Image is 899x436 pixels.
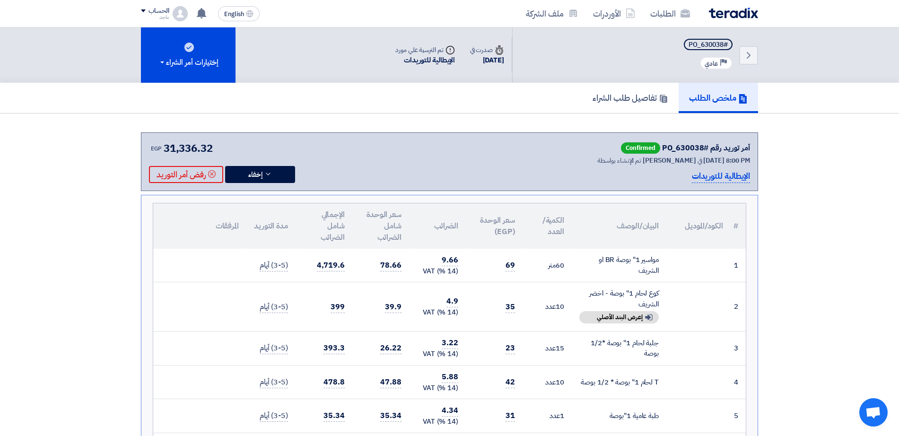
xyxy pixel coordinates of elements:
[246,203,296,249] th: مدة التوريد
[417,349,458,359] div: (14 %) VAT
[380,342,401,354] span: 26.22
[689,42,728,48] div: #PO_630038
[380,260,401,271] span: 78.66
[442,337,458,349] span: 3.22
[593,92,668,103] h5: تفاصيل طلب الشراء
[260,410,288,422] span: (3-5) أيام
[585,2,643,25] a: الأوردرات
[442,254,458,266] span: 9.66
[643,156,696,166] span: [PERSON_NAME]
[579,254,659,276] div: مواسير 1" بوصة BR او الشريف
[556,260,564,270] span: 60
[731,203,746,249] th: #
[331,301,345,313] span: 399
[260,342,288,354] span: (3-5) أيام
[703,156,750,166] span: [DATE] 8:00 PM
[164,140,213,156] span: 31,336.32
[731,282,746,331] td: 2
[705,59,718,68] span: عادي
[556,343,564,353] span: 15
[323,342,345,354] span: 393.3
[380,376,401,388] span: 47.88
[579,311,659,323] div: إعرض البند الأصلي
[523,331,572,366] td: عدد
[296,203,352,249] th: الإجمالي شامل الضرائب
[662,142,750,154] div: أمر توريد رقم #PO_630038
[158,57,218,68] div: إختيارات أمر الشراء
[173,6,188,21] img: profile_test.png
[731,331,746,366] td: 3
[323,410,345,422] span: 35.34
[260,260,288,271] span: (3-5) أيام
[709,8,758,18] img: Teradix logo
[260,376,288,388] span: (3-5) أيام
[149,166,223,183] button: رفض أمر التوريد
[470,45,504,55] div: صدرت في
[666,203,731,249] th: الكود/الموديل
[260,301,288,313] span: (3-5) أيام
[409,203,466,249] th: الضرائب
[523,399,572,433] td: عدد
[698,156,702,166] span: في
[442,405,458,417] span: 4.34
[572,203,666,249] th: البيان/الوصف
[506,410,515,422] span: 31
[218,6,260,21] button: English
[731,399,746,433] td: 5
[679,83,758,113] a: ملخص الطلب
[523,203,572,249] th: الكمية/العدد
[579,288,659,309] div: كوع لحام 1" بوصة - اخضر الشريف
[417,307,458,318] div: (14 %) VAT
[466,203,523,249] th: سعر الوحدة (EGP)
[506,342,515,354] span: 23
[352,203,409,249] th: سعر الوحدة شامل الضرائب
[151,144,162,153] span: EGP
[506,260,515,271] span: 69
[556,301,564,312] span: 10
[225,166,295,183] button: إخفاء
[582,83,679,113] a: تفاصيل طلب الشراء
[518,2,585,25] a: ملف الشركة
[323,376,345,388] span: 478.8
[380,410,401,422] span: 35.34
[579,377,659,388] div: T لحام 1" بوصة * 1/2 بوصة
[523,282,572,331] td: عدد
[621,142,660,154] span: Confirmed
[317,260,345,271] span: 4,719.6
[417,383,458,393] div: (14 %) VAT
[556,377,564,387] span: 10
[523,249,572,282] td: متر
[224,11,244,17] span: English
[731,249,746,282] td: 1
[385,301,401,313] span: 39.9
[597,156,641,166] span: تم الإنشاء بواسطة
[442,371,458,383] span: 5.88
[148,7,169,15] div: الحساب
[579,338,659,359] div: جلبة لحام 1" بوصة *1/2 بوصة
[731,365,746,399] td: 4
[643,2,698,25] a: الطلبات
[417,416,458,427] div: (14 %) VAT
[141,15,169,20] div: ماجد
[689,92,748,103] h5: ملخص الطلب
[141,27,236,83] button: إختيارات أمر الشراء
[560,410,564,421] span: 1
[417,266,458,277] div: (14 %) VAT
[506,301,515,313] span: 35
[446,296,458,307] span: 4.9
[153,203,246,249] th: المرفقات
[692,170,750,183] p: الإيطالية للتوريدات
[506,376,515,388] span: 42
[470,55,504,66] div: [DATE]
[579,410,659,421] div: طبة عامية 1"بوصة
[395,55,454,66] div: الإيطالية للتوريدات
[395,45,454,55] div: تم الترسية علي مورد
[523,365,572,399] td: عدد
[859,398,888,427] div: Open chat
